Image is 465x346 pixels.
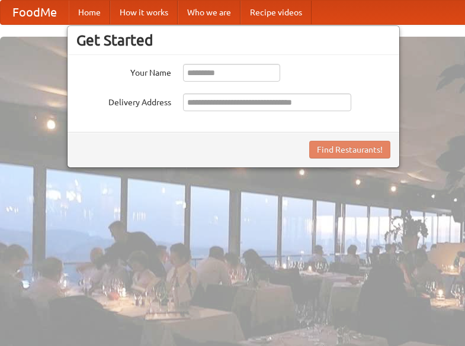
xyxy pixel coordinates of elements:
[76,64,171,79] label: Your Name
[309,141,390,159] button: Find Restaurants!
[76,31,390,49] h3: Get Started
[178,1,240,24] a: Who we are
[110,1,178,24] a: How it works
[76,93,171,108] label: Delivery Address
[69,1,110,24] a: Home
[1,1,69,24] a: FoodMe
[240,1,312,24] a: Recipe videos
